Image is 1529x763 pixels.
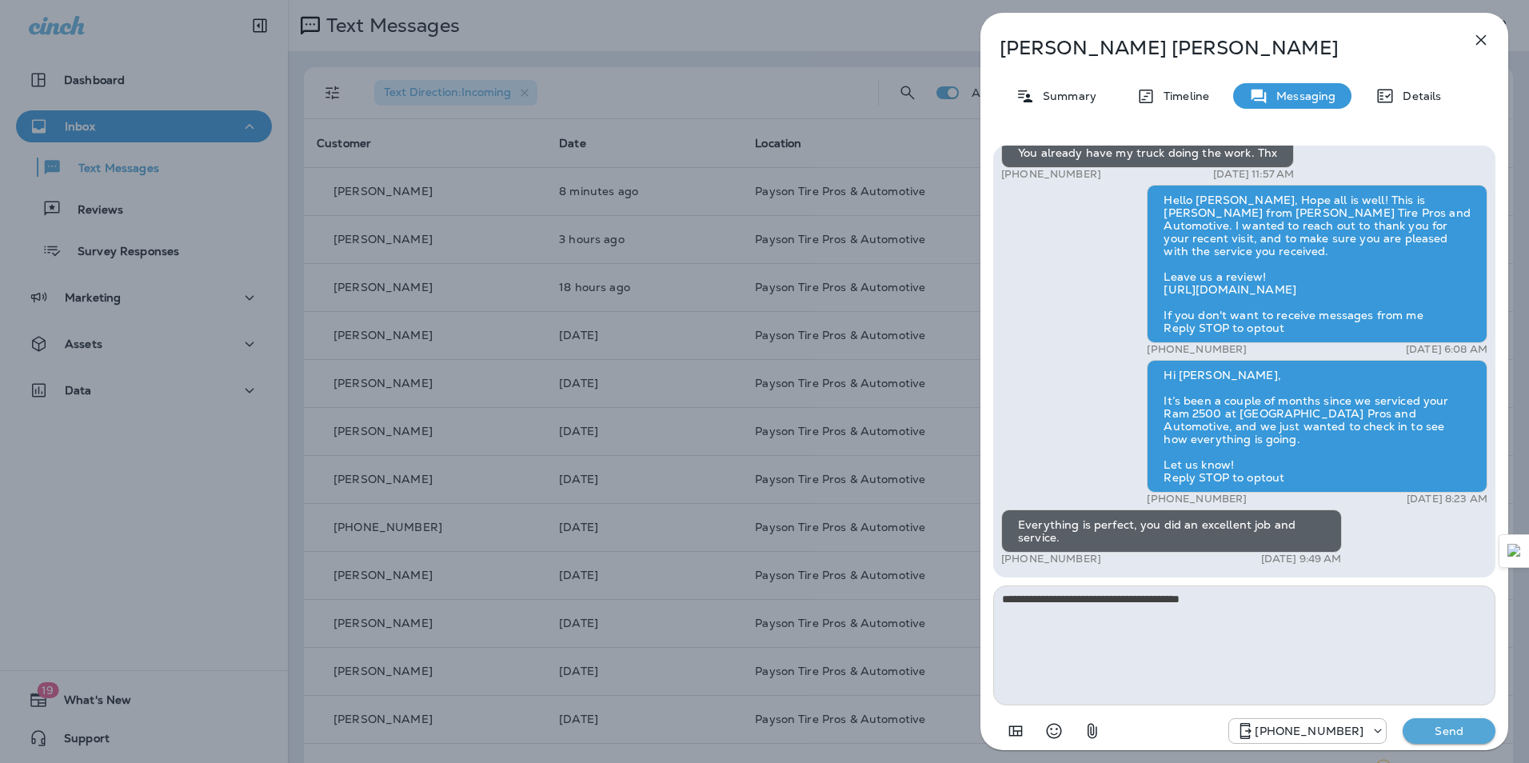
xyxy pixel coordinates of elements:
[1038,715,1070,747] button: Select an emoji
[1415,724,1483,738] p: Send
[1261,553,1342,565] p: [DATE] 9:49 AM
[1403,718,1495,744] button: Send
[1229,721,1386,741] div: +1 (928) 260-4498
[1268,90,1335,102] p: Messaging
[1147,360,1487,493] div: Hi [PERSON_NAME], It’s been a couple of months since we serviced your Ram 2500 at [GEOGRAPHIC_DAT...
[1001,138,1294,168] div: You already have my truck doing the work. Thx
[1213,168,1294,181] p: [DATE] 11:57 AM
[1147,185,1487,343] div: Hello [PERSON_NAME], Hope all is well! This is [PERSON_NAME] from [PERSON_NAME] Tire Pros and Aut...
[1407,493,1487,505] p: [DATE] 8:23 AM
[1035,90,1096,102] p: Summary
[1147,343,1247,356] p: [PHONE_NUMBER]
[1507,544,1522,558] img: Detect Auto
[1147,493,1247,505] p: [PHONE_NUMBER]
[1000,37,1436,59] p: [PERSON_NAME] [PERSON_NAME]
[1156,90,1209,102] p: Timeline
[1001,553,1101,565] p: [PHONE_NUMBER]
[1255,725,1363,737] p: [PHONE_NUMBER]
[1406,343,1487,356] p: [DATE] 6:08 AM
[1001,509,1342,553] div: Everything is perfect, you did an excellent job and service.
[1395,90,1441,102] p: Details
[1001,168,1101,181] p: [PHONE_NUMBER]
[1000,715,1032,747] button: Add in a premade template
